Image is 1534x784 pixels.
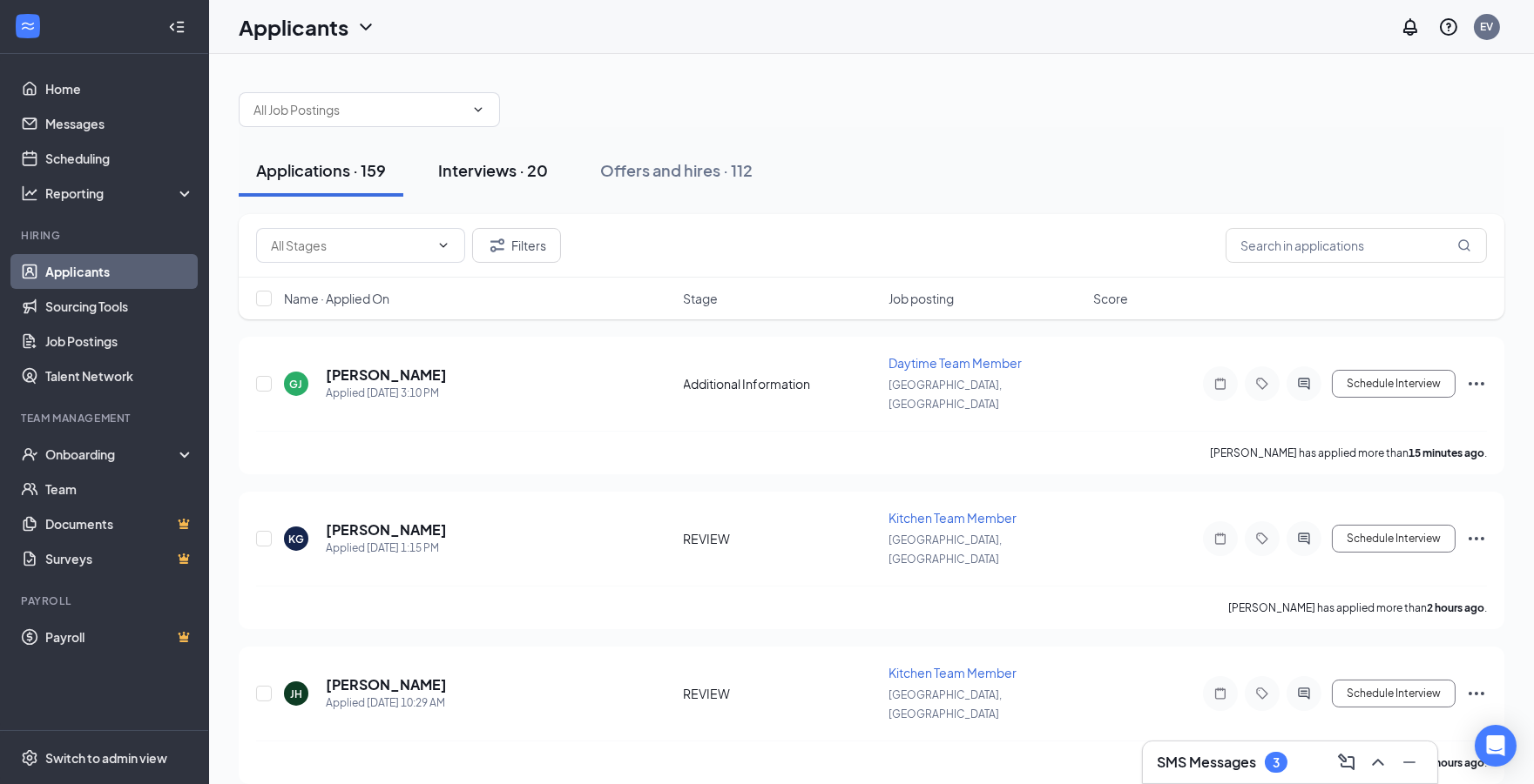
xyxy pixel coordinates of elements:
b: 15 minutes ago [1409,446,1484,459]
svg: ActiveChat [1294,377,1314,391]
a: DocumentsCrown [45,506,194,541]
div: Reporting [45,184,195,202]
a: Team [45,472,194,506]
span: Daytime Team Member [889,355,1022,371]
input: Search in applications [1226,228,1487,263]
svg: QuestionInfo [1438,17,1459,37]
div: JH [290,687,302,701]
a: PayrollCrown [45,620,194,654]
div: Team Management [21,411,191,426]
input: All Stages [271,236,429,255]
div: Payroll [21,593,191,608]
div: 3 [1273,755,1280,770]
a: Applicants [45,254,194,289]
div: Open Intercom Messenger [1475,725,1517,767]
div: Offers and hires · 112 [600,159,753,181]
svg: UserCheck [21,446,38,463]
svg: ChevronDown [471,103,485,117]
h5: [PERSON_NAME] [326,520,447,539]
div: REVIEW [684,530,878,547]
h5: [PERSON_NAME] [326,365,447,385]
div: Applied [DATE] 3:10 PM [326,385,447,402]
svg: ComposeMessage [1336,752,1357,773]
svg: ChevronDown [355,17,376,37]
span: Kitchen Team Member [889,510,1017,526]
div: Hiring [21,228,191,243]
div: Switch to admin view [45,749,167,767]
button: Schedule Interview [1332,680,1456,707]
b: 5 hours ago [1427,756,1484,769]
div: Additional Information [684,375,878,392]
button: ChevronUp [1364,748,1392,776]
svg: Ellipses [1466,528,1487,549]
span: Job posting [889,290,954,307]
svg: ActiveChat [1294,532,1314,546]
a: Scheduling [45,141,194,176]
button: ComposeMessage [1333,748,1361,776]
h5: [PERSON_NAME] [326,675,447,694]
svg: MagnifyingGlass [1457,238,1471,252]
a: Sourcing Tools [45,289,194,324]
p: [PERSON_NAME] has applied more than . [1210,446,1487,460]
svg: Note [1210,532,1231,546]
svg: WorkstreamLogo [19,17,37,35]
svg: Analysis [21,184,38,202]
svg: Tag [1252,687,1273,700]
span: Stage [684,290,719,307]
svg: Notifications [1400,17,1421,37]
svg: Note [1210,687,1231,700]
span: [GEOGRAPHIC_DATA], [GEOGRAPHIC_DATA] [889,688,1002,720]
button: Schedule Interview [1332,525,1456,553]
div: KG [288,532,304,546]
svg: Collapse [168,18,186,36]
span: Name · Applied On [284,290,389,307]
svg: Settings [21,749,38,767]
button: Schedule Interview [1332,370,1456,398]
a: Job Postings [45,324,194,358]
svg: ChevronUp [1368,752,1389,773]
svg: ChevronDown [436,238,450,252]
svg: Note [1210,377,1231,391]
div: REVIEW [684,685,878,702]
span: Score [1093,290,1128,307]
a: Talent Network [45,358,194,393]
div: Applied [DATE] 1:15 PM [326,539,447,557]
div: Onboarding [45,446,179,463]
button: Minimize [1395,748,1423,776]
span: Kitchen Team Member [889,665,1017,680]
svg: Ellipses [1466,683,1487,704]
svg: ActiveChat [1294,687,1314,700]
h1: Applicants [239,12,348,42]
div: GJ [290,377,303,392]
input: All Job Postings [253,100,464,119]
div: EV [1481,19,1494,34]
span: [GEOGRAPHIC_DATA], [GEOGRAPHIC_DATA] [889,379,1002,411]
svg: Filter [487,235,508,256]
span: [GEOGRAPHIC_DATA], [GEOGRAPHIC_DATA] [889,533,1002,566]
svg: Tag [1252,377,1273,391]
div: Applied [DATE] 10:29 AM [326,694,447,712]
a: Home [45,71,194,106]
a: SurveysCrown [45,541,194,576]
svg: Minimize [1399,752,1420,773]
svg: Ellipses [1466,373,1487,394]
div: Interviews · 20 [438,159,548,181]
div: Applications · 159 [256,159,386,181]
h3: SMS Messages [1157,753,1256,772]
button: Filter Filters [472,228,561,263]
a: Messages [45,106,194,141]
svg: Tag [1252,532,1273,546]
b: 2 hours ago [1427,601,1484,614]
p: [PERSON_NAME] has applied more than . [1228,600,1487,615]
